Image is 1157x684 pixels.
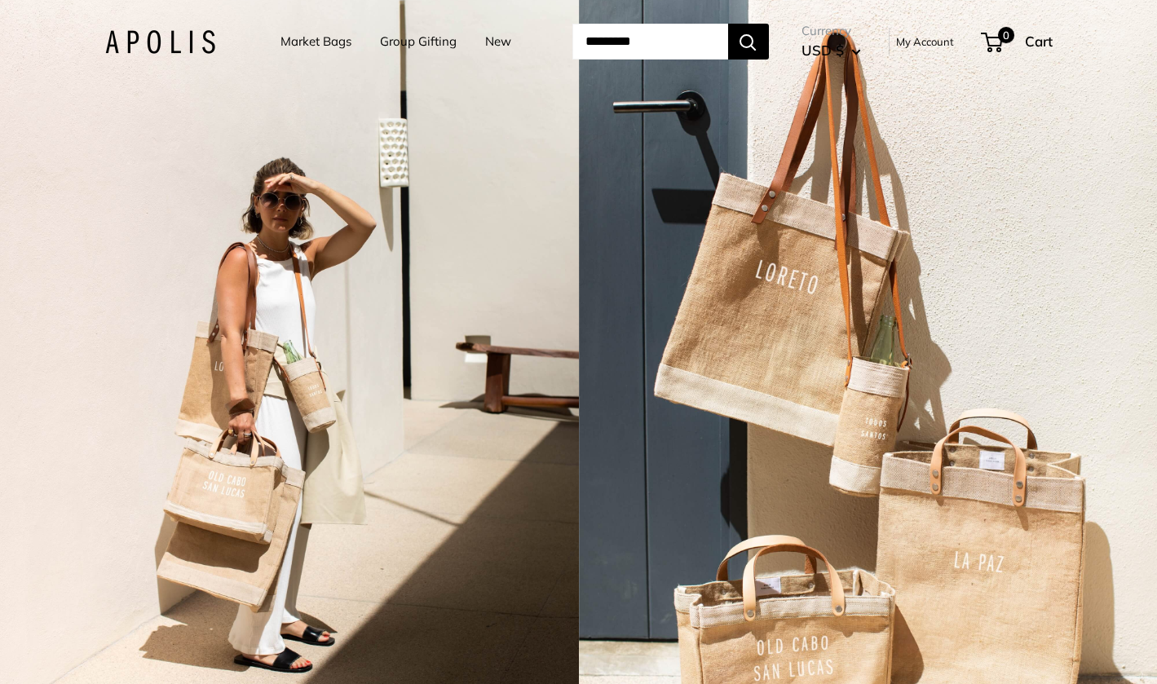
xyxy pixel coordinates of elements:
span: 0 [997,27,1013,43]
a: Group Gifting [380,30,457,53]
span: Cart [1025,33,1053,50]
a: My Account [896,32,954,51]
a: 0 Cart [983,29,1053,55]
span: Currency [802,20,861,42]
button: Search [728,24,769,60]
a: New [485,30,511,53]
span: USD $ [802,42,844,59]
img: Apolis [105,30,215,54]
input: Search... [572,24,728,60]
a: Market Bags [280,30,351,53]
button: USD $ [802,38,861,64]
